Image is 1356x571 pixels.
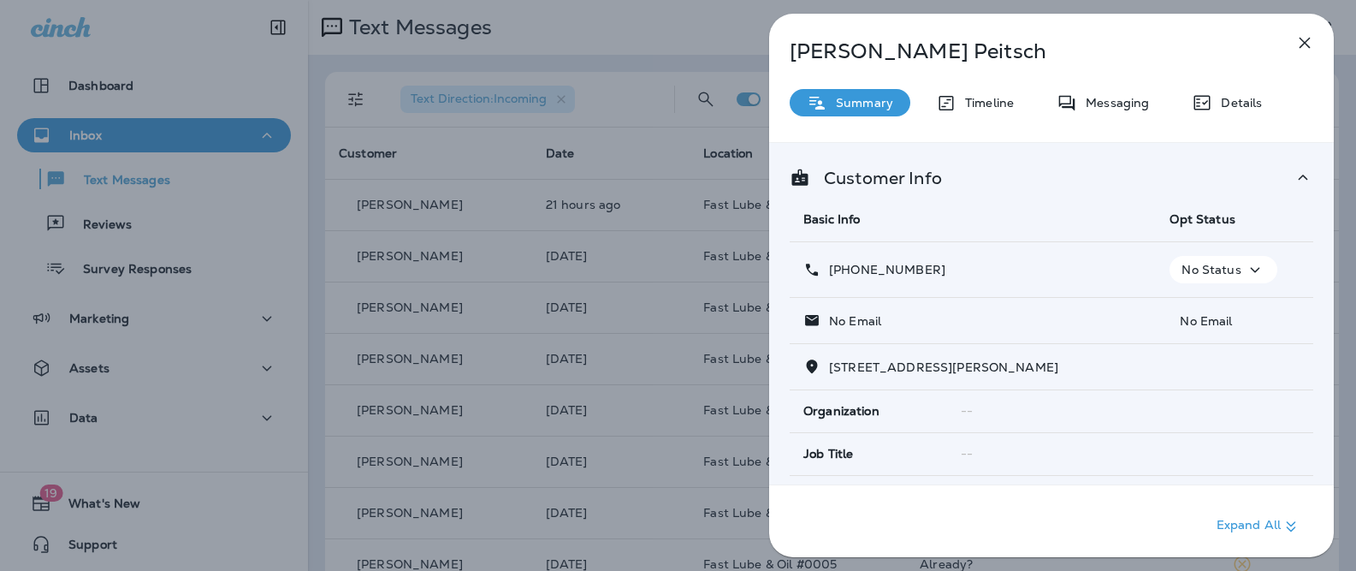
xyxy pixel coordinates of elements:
[790,39,1257,63] p: [PERSON_NAME] Peitsch
[1077,96,1149,110] p: Messaging
[1169,314,1300,328] p: No Email
[1212,96,1262,110] p: Details
[1169,211,1235,227] span: Opt Status
[1181,263,1241,277] p: No Status
[1210,511,1308,542] button: Expand All
[803,447,853,461] span: Job Title
[961,446,973,461] span: --
[803,211,860,227] span: Basic Info
[1217,516,1301,537] p: Expand All
[810,171,942,185] p: Customer Info
[1169,256,1276,283] button: No Status
[820,314,881,328] p: No Email
[803,404,879,419] span: Organization
[820,263,945,277] p: [PHONE_NUMBER]
[829,360,1058,375] span: [STREET_ADDRESS][PERSON_NAME]
[961,403,973,419] span: --
[956,96,1014,110] p: Timeline
[827,96,893,110] p: Summary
